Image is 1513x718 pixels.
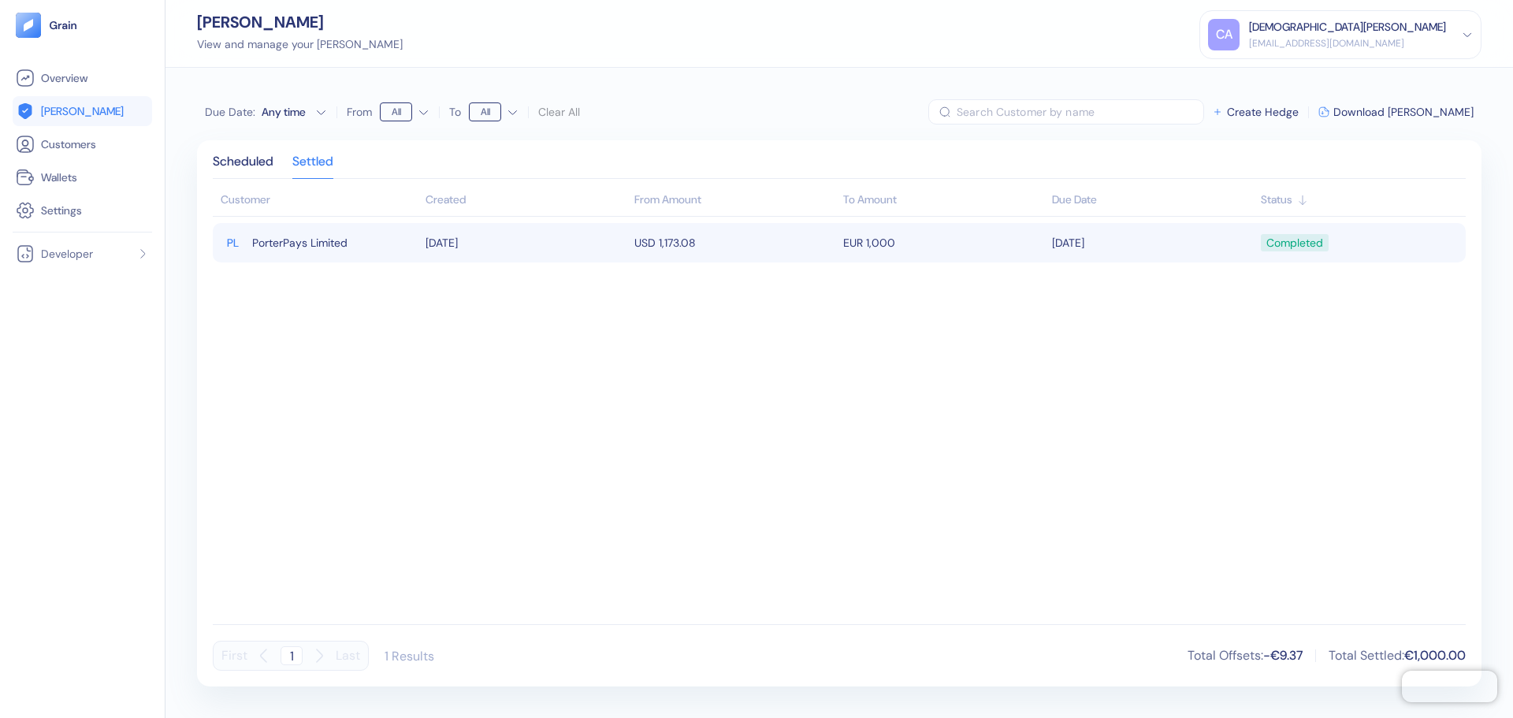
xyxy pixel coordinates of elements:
span: Developer [41,246,93,262]
button: Due Date:Any time [205,104,327,120]
a: [PERSON_NAME] [16,102,149,121]
div: View and manage your [PERSON_NAME] [197,36,403,53]
div: Completed [1266,229,1323,256]
span: Customers [41,136,96,152]
button: First [221,641,247,671]
span: -€9.37 [1263,647,1303,664]
img: logo-tablet-V2.svg [16,13,41,38]
td: [DATE] [422,223,630,262]
a: Overview [16,69,149,87]
span: Due Date : [205,104,255,120]
div: Total Offsets : [1188,646,1303,665]
div: Sort ascending [426,192,626,208]
button: To [469,99,519,125]
div: [EMAIL_ADDRESS][DOMAIN_NAME] [1249,36,1446,50]
button: From [380,99,429,125]
a: Wallets [16,168,149,187]
span: Settings [41,203,82,218]
span: €1,000.00 [1404,647,1466,664]
label: From [347,106,372,117]
iframe: Chatra live chat [1402,671,1497,702]
label: To [449,106,461,117]
div: Total Settled : [1329,646,1466,665]
div: Any time [262,104,309,120]
div: PL [221,231,244,255]
span: Create Hedge [1227,106,1299,117]
span: Wallets [41,169,77,185]
div: [DEMOGRAPHIC_DATA][PERSON_NAME] [1249,19,1446,35]
div: Sort ascending [1052,192,1253,208]
td: USD 1,173.08 [630,223,839,262]
img: logo [49,20,78,31]
div: Sort ascending [1261,192,1458,208]
button: Create Hedge [1212,106,1299,117]
span: PorterPays Limited [252,229,348,256]
input: Search Customer by name [957,99,1204,125]
div: Scheduled [213,156,273,178]
div: [PERSON_NAME] [197,14,403,30]
button: Download [PERSON_NAME] [1318,106,1474,117]
a: Settings [16,201,149,220]
span: [PERSON_NAME] [41,103,124,119]
th: To Amount [839,185,1048,217]
span: Download [PERSON_NAME] [1333,106,1474,117]
span: Overview [41,70,87,86]
button: Last [336,641,360,671]
th: From Amount [630,185,839,217]
td: EUR 1,000 [839,223,1048,262]
a: Customers [16,135,149,154]
td: [DATE] [1048,223,1257,262]
div: CA [1208,19,1240,50]
th: Customer [213,185,422,217]
div: Settled [292,156,333,178]
div: 1 Results [385,648,434,664]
